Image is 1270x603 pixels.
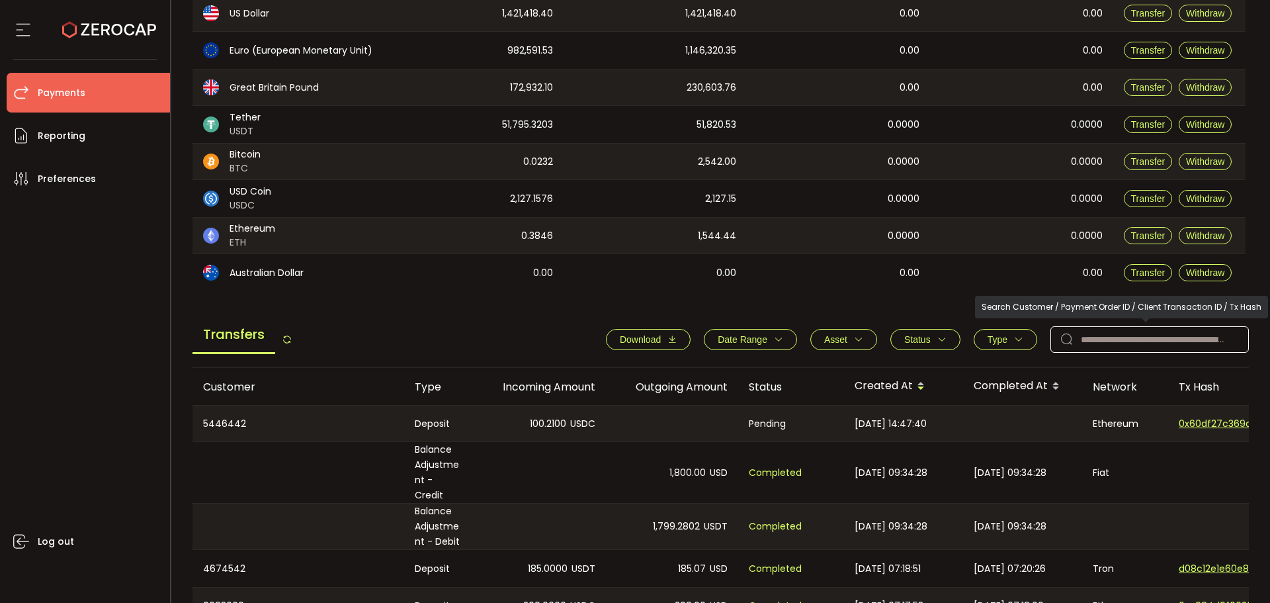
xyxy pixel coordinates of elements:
[685,6,736,21] span: 1,421,418.40
[530,416,566,432] span: 100.2100
[890,329,960,350] button: Status
[988,334,1007,345] span: Type
[230,185,271,199] span: USD Coin
[1124,227,1173,244] button: Transfer
[1071,154,1103,169] span: 0.0000
[888,117,919,132] span: 0.0000
[900,43,919,58] span: 0.00
[1124,264,1173,281] button: Transfer
[888,228,919,244] span: 0.0000
[1124,5,1173,22] button: Transfer
[230,81,319,95] span: Great Britain Pound
[192,316,275,354] span: Transfers
[705,191,736,207] span: 2,127.15
[203,79,219,95] img: gbp_portfolio.svg
[502,117,553,132] span: 51,795.3203
[203,5,219,21] img: usd_portfolio.svg
[203,228,219,244] img: eth_portfolio.svg
[38,532,74,551] span: Log out
[404,550,474,587] div: Deposit
[698,154,736,169] span: 2,542.00
[718,334,767,345] span: Date Range
[192,379,404,394] div: Customer
[974,329,1037,350] button: Type
[1083,6,1103,21] span: 0.00
[749,519,802,534] span: Completed
[404,406,474,441] div: Deposit
[704,519,728,534] span: USDT
[855,416,927,432] span: [DATE] 14:47:40
[824,334,847,345] span: Asset
[1186,8,1224,19] span: Withdraw
[1204,539,1270,603] div: Chat Widget
[230,148,261,162] span: Bitcoin
[38,126,85,146] span: Reporting
[507,43,553,58] span: 982,591.53
[606,379,738,394] div: Outgoing Amount
[1179,264,1232,281] button: Withdraw
[1131,267,1165,278] span: Transfer
[474,379,606,394] div: Incoming Amount
[704,329,797,350] button: Date Range
[653,519,700,534] span: 1,799.2802
[963,375,1082,398] div: Completed At
[1179,42,1232,59] button: Withdraw
[1179,5,1232,22] button: Withdraw
[810,329,877,350] button: Asset
[192,550,404,587] div: 4674542
[710,465,728,481] span: USD
[510,191,553,207] span: 2,127.1576
[38,169,96,189] span: Preferences
[1179,153,1232,170] button: Withdraw
[203,154,219,169] img: btc_portfolio.svg
[697,117,736,132] span: 51,820.53
[1186,119,1224,130] span: Withdraw
[192,406,404,441] div: 5446442
[1083,265,1103,281] span: 0.00
[1124,79,1173,96] button: Transfer
[1131,45,1165,56] span: Transfer
[521,228,553,244] span: 0.3846
[974,561,1046,577] span: [DATE] 07:20:26
[669,465,706,481] span: 1,800.00
[855,519,927,534] span: [DATE] 09:34:28
[502,6,553,21] span: 1,421,418.40
[698,228,736,244] span: 1,544.44
[710,561,728,577] span: USD
[1124,42,1173,59] button: Transfer
[1186,230,1224,241] span: Withdraw
[404,379,474,394] div: Type
[1082,550,1168,587] div: Tron
[1082,406,1168,441] div: Ethereum
[738,379,844,394] div: Status
[855,561,921,577] span: [DATE] 07:18:51
[1131,230,1165,241] span: Transfer
[749,416,786,432] span: Pending
[749,465,802,481] span: Completed
[230,236,275,250] span: ETH
[571,561,595,577] span: USDT
[1186,45,1224,56] span: Withdraw
[203,265,219,281] img: aud_portfolio.svg
[1186,156,1224,167] span: Withdraw
[1179,227,1232,244] button: Withdraw
[38,83,85,103] span: Payments
[1131,193,1165,204] span: Transfer
[1071,117,1103,132] span: 0.0000
[203,191,219,207] img: usdc_portfolio.svg
[620,334,661,345] span: Download
[1179,190,1232,207] button: Withdraw
[974,465,1046,481] span: [DATE] 09:34:28
[570,416,595,432] span: USDC
[1131,82,1165,93] span: Transfer
[1179,79,1232,96] button: Withdraw
[230,162,261,175] span: BTC
[888,154,919,169] span: 0.0000
[974,519,1046,534] span: [DATE] 09:34:28
[900,80,919,95] span: 0.00
[975,296,1268,318] div: Search Customer / Payment Order ID / Client Transaction ID / Tx Hash
[523,154,553,169] span: 0.0232
[855,465,927,481] span: [DATE] 09:34:28
[904,334,931,345] span: Status
[230,222,275,236] span: Ethereum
